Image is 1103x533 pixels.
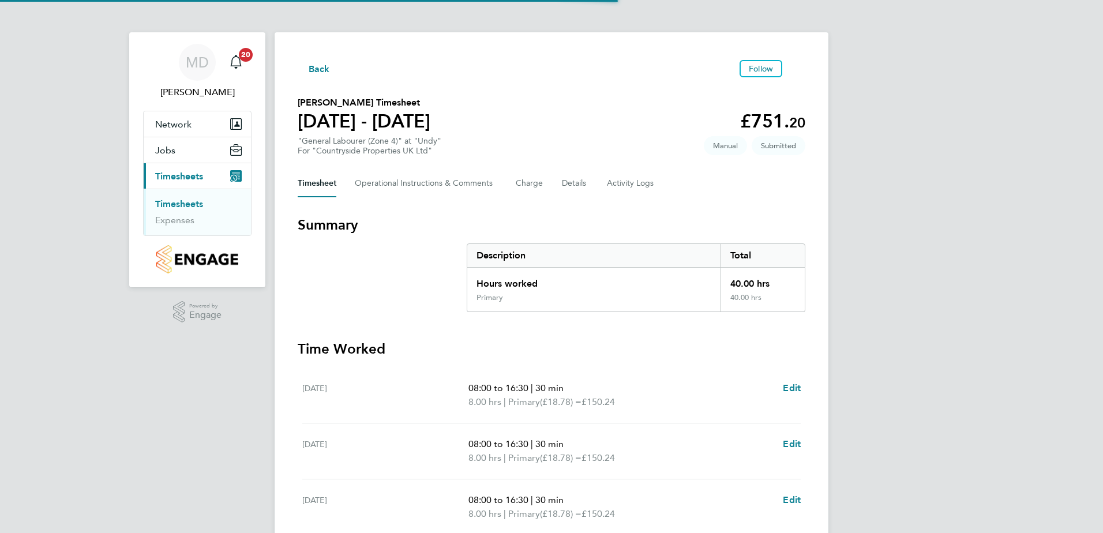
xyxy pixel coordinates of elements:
[581,508,615,519] span: £150.24
[540,508,581,519] span: (£18.78) =
[144,137,251,163] button: Jobs
[581,396,615,407] span: £150.24
[189,301,222,311] span: Powered by
[302,381,468,409] div: [DATE]
[224,44,247,81] a: 20
[298,340,805,358] h3: Time Worked
[143,245,252,273] a: Go to home page
[155,145,175,156] span: Jobs
[531,438,533,449] span: |
[787,66,805,72] button: Timesheets Menu
[508,507,540,521] span: Primary
[143,85,252,99] span: Mark Doyle
[298,136,441,156] div: "General Labourer (Zone 4)" at "Undy"
[302,493,468,521] div: [DATE]
[468,452,501,463] span: 8.00 hrs
[535,494,564,505] span: 30 min
[143,44,252,99] a: MD[PERSON_NAME]
[298,170,336,197] button: Timesheet
[504,452,506,463] span: |
[504,508,506,519] span: |
[355,170,497,197] button: Operational Instructions & Comments
[721,244,805,267] div: Total
[535,438,564,449] span: 30 min
[298,216,805,234] h3: Summary
[783,438,801,449] span: Edit
[508,395,540,409] span: Primary
[155,119,192,130] span: Network
[740,110,805,132] app-decimal: £751.
[752,136,805,155] span: This timesheet is Submitted.
[477,293,503,302] div: Primary
[467,243,805,312] div: Summary
[309,62,330,76] span: Back
[186,55,209,70] span: MD
[302,437,468,465] div: [DATE]
[156,245,238,273] img: countryside-properties-logo-retina.png
[468,508,501,519] span: 8.00 hrs
[704,136,747,155] span: This timesheet was manually created.
[144,189,251,235] div: Timesheets
[144,163,251,189] button: Timesheets
[467,244,721,267] div: Description
[155,198,203,209] a: Timesheets
[468,438,528,449] span: 08:00 to 16:30
[607,170,655,197] button: Activity Logs
[721,268,805,293] div: 40.00 hrs
[508,451,540,465] span: Primary
[516,170,543,197] button: Charge
[783,381,801,395] a: Edit
[740,60,782,77] button: Follow
[129,32,265,287] nav: Main navigation
[144,111,251,137] button: Network
[540,396,581,407] span: (£18.78) =
[155,171,203,182] span: Timesheets
[581,452,615,463] span: £150.24
[173,301,222,323] a: Powered byEngage
[531,494,533,505] span: |
[535,382,564,393] span: 30 min
[298,146,441,156] div: For "Countryside Properties UK Ltd"
[783,494,801,505] span: Edit
[155,215,194,226] a: Expenses
[783,493,801,507] a: Edit
[721,293,805,311] div: 40.00 hrs
[504,396,506,407] span: |
[467,268,721,293] div: Hours worked
[540,452,581,463] span: (£18.78) =
[189,310,222,320] span: Engage
[298,96,430,110] h2: [PERSON_NAME] Timesheet
[789,114,805,131] span: 20
[239,48,253,62] span: 20
[749,63,773,74] span: Follow
[468,396,501,407] span: 8.00 hrs
[562,170,588,197] button: Details
[468,494,528,505] span: 08:00 to 16:30
[298,61,330,76] button: Back
[531,382,533,393] span: |
[298,110,430,133] h1: [DATE] - [DATE]
[783,382,801,393] span: Edit
[468,382,528,393] span: 08:00 to 16:30
[783,437,801,451] a: Edit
